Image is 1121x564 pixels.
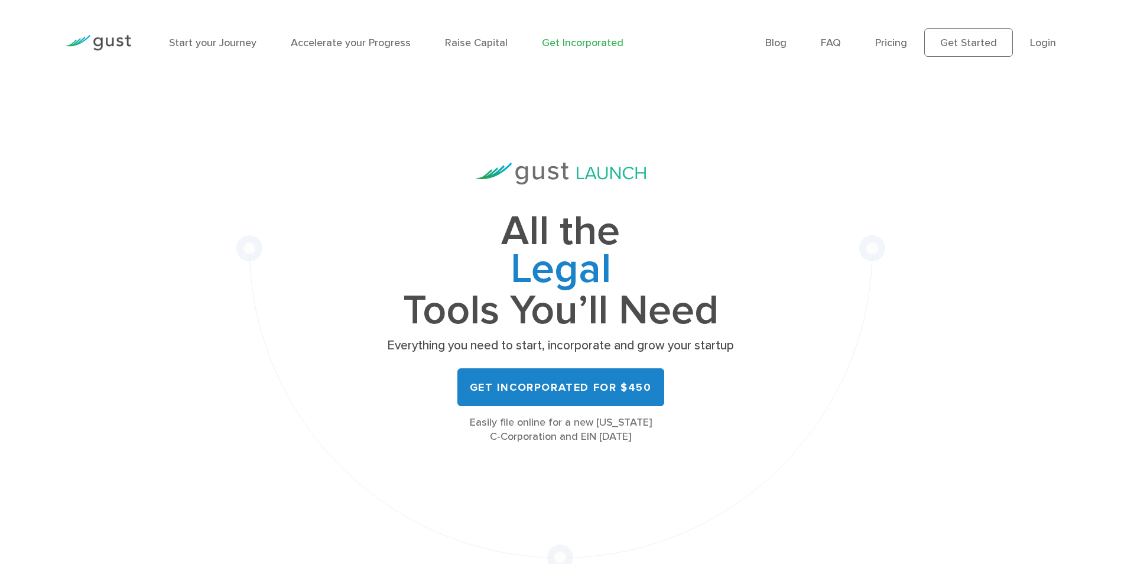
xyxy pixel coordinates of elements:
span: Legal [384,251,738,292]
h1: All the Tools You’ll Need [384,213,738,329]
a: Raise Capital [445,37,508,49]
a: Blog [765,37,787,49]
a: Get Incorporated for $450 [457,368,664,406]
a: Get Started [924,28,1013,57]
img: Gust Logo [65,35,131,51]
a: Get Incorporated [542,37,623,49]
a: Start your Journey [169,37,256,49]
a: FAQ [821,37,841,49]
a: Accelerate your Progress [291,37,411,49]
a: Pricing [875,37,907,49]
a: Login [1030,37,1056,49]
div: Easily file online for a new [US_STATE] C-Corporation and EIN [DATE] [384,416,738,444]
p: Everything you need to start, incorporate and grow your startup [384,338,738,354]
img: Gust Launch Logo [476,163,646,184]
